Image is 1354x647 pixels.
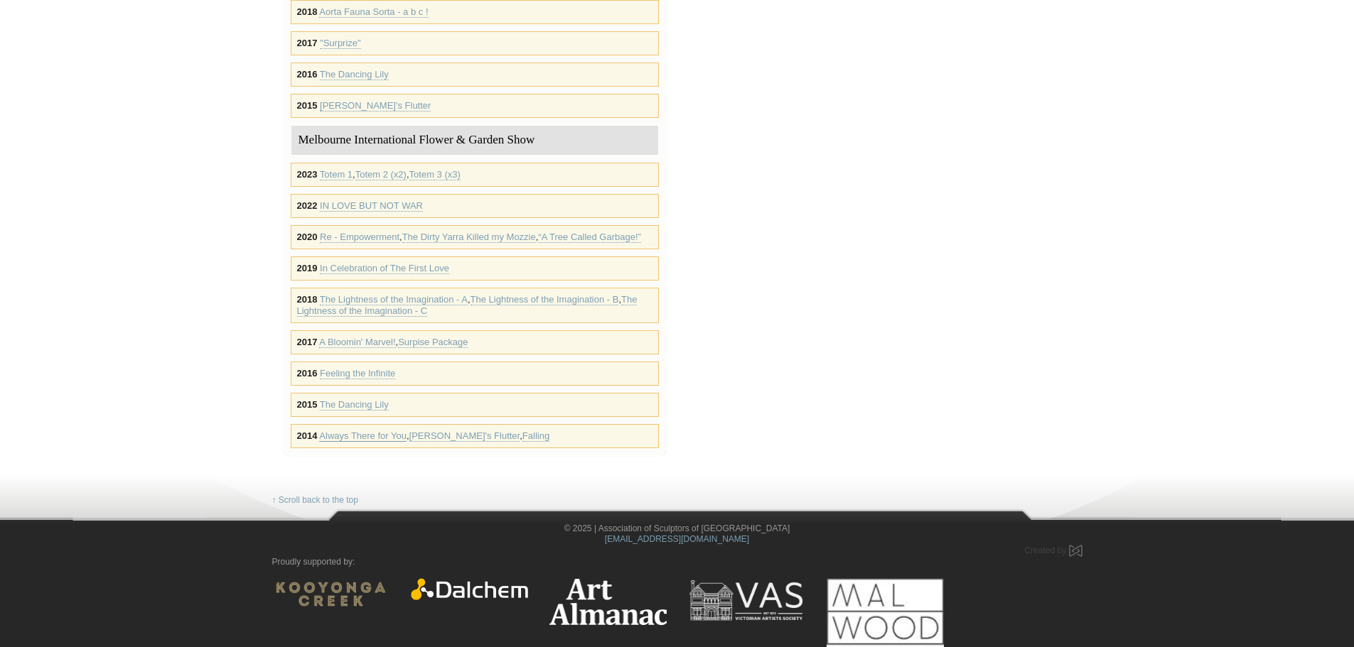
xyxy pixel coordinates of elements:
[320,169,353,180] a: Totem 1
[297,399,318,410] strong: 2015
[272,578,389,610] img: Kooyonga Wines
[409,430,520,442] a: [PERSON_NAME]'s Flutter
[320,38,361,49] a: "Surprize"
[319,337,395,348] a: A Bloomin' Marvel!
[297,368,318,379] strong: 2016
[291,288,659,323] div: , ,
[319,430,407,442] a: Always There for You
[409,169,461,180] a: Totem 3 (x3)
[297,294,638,317] a: The Lightness of the Imagination - C
[320,200,423,212] a: IN LOVE BUT NOT WAR
[297,6,318,17] strong: 2018
[320,294,468,305] a: The Lightness of the Imagination - A
[272,495,358,506] a: ↑ Scroll back to the top
[291,424,659,448] div: , ,
[297,430,318,441] strong: 2014
[291,163,659,187] div: , ,
[297,38,318,48] strong: 2017
[688,578,805,623] img: Victorian Artists Society
[549,578,667,625] img: Art Almanac
[1069,545,1082,557] img: Created by Marby
[605,534,749,544] a: [EMAIL_ADDRESS][DOMAIN_NAME]
[262,523,1093,545] div: © 2025 | Association of Sculptors of [GEOGRAPHIC_DATA]
[297,69,318,80] strong: 2016
[291,330,659,354] div: ,
[291,126,658,155] div: Melbourne International Flower & Garden Show
[297,294,318,305] strong: 2018
[320,69,389,80] a: The Dancing Lily
[320,263,449,274] a: In Celebration of The First Love
[320,232,399,243] a: Re - Empowerment
[320,368,395,379] a: Feeling the Infinite
[522,430,549,442] a: Falling
[538,232,641,243] a: “A Tree Called Garbage!”
[297,337,318,347] strong: 2017
[320,399,389,411] a: The Dancing Lily
[297,200,318,211] strong: 2022
[297,263,318,273] strong: 2019
[1024,545,1082,555] a: Created by
[291,225,659,249] div: , ,
[297,100,318,111] strong: 2015
[398,337,468,348] a: Surpise Package
[320,100,431,112] a: [PERSON_NAME]'s Flutter
[471,294,619,305] a: The Lightness of the Imagination - B
[319,6,428,18] a: Aorta Fauna Sorta - a b c !
[411,578,528,600] img: Dalchem Products
[355,169,407,180] a: Totem 2 (x2)
[297,232,318,242] strong: 2020
[272,557,1082,567] p: Proudly supported by:
[1024,545,1066,555] span: Created by
[297,169,318,180] strong: 2023
[402,232,536,243] a: The Dirty Yarra Killed my Mozzie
